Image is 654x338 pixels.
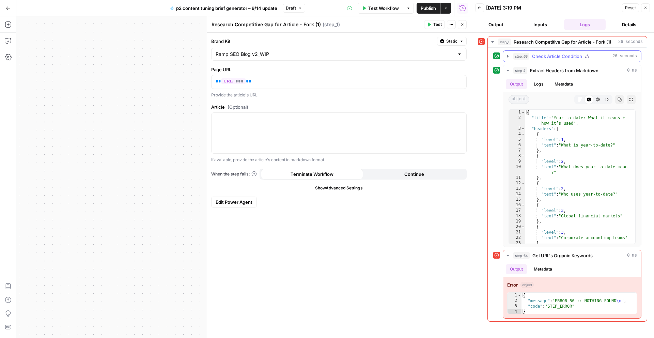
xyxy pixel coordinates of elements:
span: ( step_1 ) [323,21,340,28]
div: 17 [509,208,525,213]
a: When the step fails: [211,171,257,177]
button: Reset [622,3,639,12]
span: Test Workflow [368,5,399,12]
span: Draft [286,5,296,11]
button: Static [437,37,467,46]
span: Toggle code folding, rows 3 through 60 [521,126,525,132]
div: 1 [509,110,525,115]
div: 9 [509,159,525,164]
button: 0 ms [503,250,641,261]
p: Provide the article's URL [211,92,467,98]
span: Extract Headers from Markdown [530,67,598,74]
span: Continue [404,171,424,178]
span: Edit Power Agent [216,199,252,205]
span: step_4 [513,67,527,74]
span: Toggle code folding, rows 1 through 4 [517,293,521,298]
span: 26 seconds [612,53,637,59]
span: Toggle code folding, rows 20 through 23 [521,224,525,230]
span: Toggle code folding, rows 4 through 7 [521,132,525,137]
button: Test Workflow [358,3,403,14]
div: 4 [509,132,525,137]
button: Inputs [519,19,561,30]
span: 0 ms [627,67,637,74]
strong: Error [507,281,518,288]
span: Publish [421,5,436,12]
button: Metadata [530,264,556,274]
button: Output [506,79,527,89]
div: 13 [509,186,525,191]
label: Page URL [211,66,467,73]
div: 2 [509,115,525,126]
span: step_1 [498,39,511,45]
span: object [509,95,529,104]
div: 21 [509,230,525,235]
button: Test [424,20,445,29]
button: p2 content tuning brief generator – 9/14 update [166,3,281,14]
span: Test [433,21,442,28]
button: Details [608,19,650,30]
button: Continue [363,169,465,180]
button: Draft [283,4,305,13]
div: 5 [509,137,525,142]
div: 7 [509,148,525,153]
div: 18 [509,213,525,219]
span: p2 content tuning brief generator – 9/14 update [176,5,277,12]
span: 26 seconds [618,39,643,45]
span: Toggle code folding, rows 16 through 19 [521,202,525,208]
div: 12 [509,181,525,186]
button: Logs [564,19,606,30]
div: 22 [509,235,525,241]
span: Static [446,38,457,44]
div: 8 [509,153,525,159]
button: Edit Power Agent [211,197,257,208]
div: 1 [508,293,521,298]
span: Research Competitive Gap for Article - Fork (1) [514,39,611,45]
div: 15 [509,197,525,202]
div: 11 [509,175,525,181]
div: 6 [509,142,525,148]
span: Get URL's Organic Keywords [532,252,593,259]
div: 0 ms [503,76,641,247]
button: Metadata [550,79,577,89]
button: 26 seconds [488,36,647,47]
span: Show Advanced Settings [315,185,363,191]
button: 0 ms [503,65,641,76]
div: 3 [508,304,521,309]
span: Toggle code folding, rows 8 through 11 [521,153,525,159]
span: 0 ms [627,252,637,259]
div: 23 [509,241,525,246]
span: Reset [625,5,636,11]
span: step_64 [513,252,530,259]
button: Output [506,264,527,274]
span: Toggle code folding, rows 12 through 15 [521,181,525,186]
div: 19 [509,219,525,224]
textarea: Research Competitive Gap for Article - Fork (1) [212,21,321,28]
div: 2 [508,298,521,304]
button: Publish [417,3,440,14]
div: 26 seconds [488,48,647,321]
p: If available, provide the article's content in markdown format [211,156,467,163]
div: 3 [509,126,525,132]
label: Article [211,104,467,110]
div: 0 ms [503,261,641,318]
span: step_63 [513,53,529,60]
span: object [520,282,534,288]
button: 26 seconds [503,51,641,62]
span: (Optional) [228,104,248,110]
span: Check Article Condition [532,53,582,60]
div: 4 [508,309,521,314]
div: 14 [509,191,525,197]
div: 10 [509,164,525,175]
div: 20 [509,224,525,230]
div: 16 [509,202,525,208]
span: Toggle code folding, rows 1 through 61 [521,110,525,115]
button: Output [475,19,517,30]
span: Terminate Workflow [291,171,333,178]
label: Brand Kit [211,38,434,45]
input: Ramp SEO Blog v2_WIP [216,51,454,58]
button: Logs [530,79,548,89]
